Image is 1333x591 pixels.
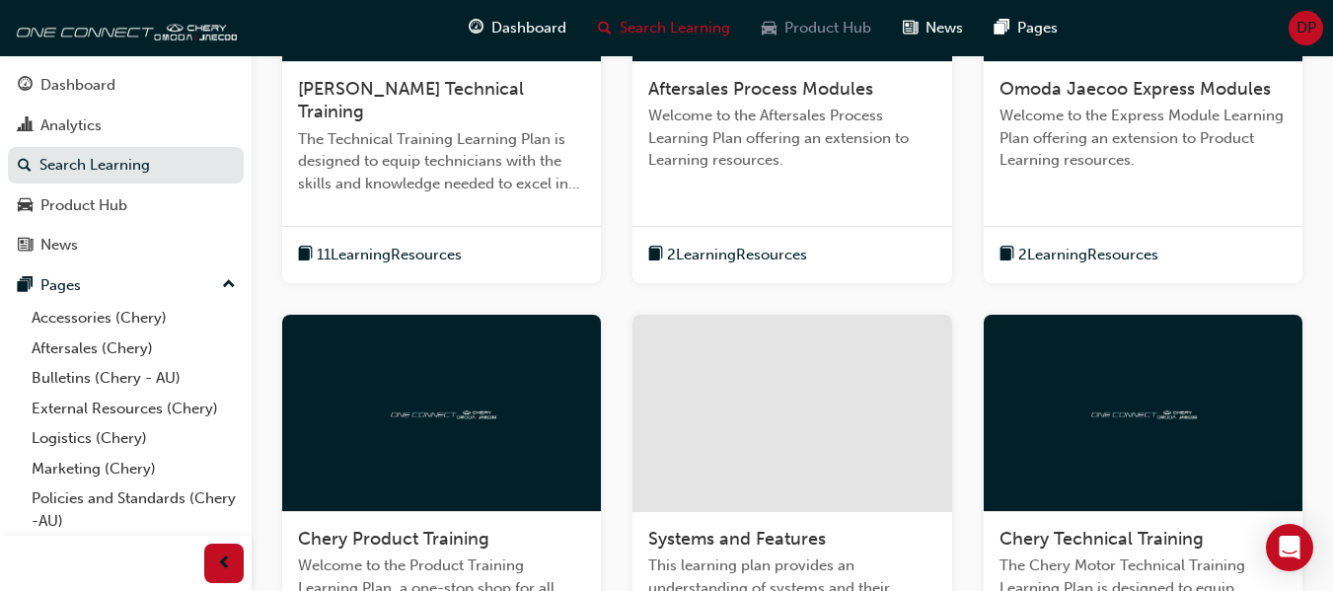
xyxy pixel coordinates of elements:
[18,117,33,135] span: chart-icon
[388,403,496,421] img: oneconnect
[887,8,979,48] a: news-iconNews
[40,274,81,297] div: Pages
[18,237,33,255] span: news-icon
[1017,17,1058,39] span: Pages
[40,194,127,217] div: Product Hub
[491,17,566,39] span: Dashboard
[24,333,244,364] a: Aftersales (Chery)
[10,8,237,47] img: oneconnect
[298,128,585,195] span: The Technical Training Learning Plan is designed to equip technicians with the skills and knowled...
[648,243,663,267] span: book-icon
[926,17,963,39] span: News
[317,244,462,266] span: 11 Learning Resources
[8,187,244,224] a: Product Hub
[18,277,33,295] span: pages-icon
[1018,244,1158,266] span: 2 Learning Resources
[1000,528,1204,550] span: Chery Technical Training
[1000,243,1158,267] button: book-icon2LearningResources
[667,244,807,266] span: 2 Learning Resources
[648,105,935,172] span: Welcome to the Aftersales Process Learning Plan offering an extension to Learning resources.
[24,483,244,536] a: Policies and Standards (Chery -AU)
[979,8,1074,48] a: pages-iconPages
[1000,243,1014,267] span: book-icon
[24,363,244,394] a: Bulletins (Chery - AU)
[8,147,244,184] a: Search Learning
[222,272,236,298] span: up-icon
[40,114,102,137] div: Analytics
[298,243,462,267] button: book-icon11LearningResources
[903,16,918,40] span: news-icon
[217,552,232,576] span: prev-icon
[620,17,730,39] span: Search Learning
[8,267,244,304] button: Pages
[298,528,489,550] span: Chery Product Training
[648,528,826,550] span: Systems and Features
[298,78,524,123] span: [PERSON_NAME] Technical Training
[453,8,582,48] a: guage-iconDashboard
[24,454,244,484] a: Marketing (Chery)
[598,16,612,40] span: search-icon
[298,243,313,267] span: book-icon
[40,74,115,97] div: Dashboard
[24,394,244,424] a: External Resources (Chery)
[746,8,887,48] a: car-iconProduct Hub
[18,77,33,95] span: guage-icon
[18,197,33,215] span: car-icon
[8,67,244,104] a: Dashboard
[18,157,32,175] span: search-icon
[8,63,244,267] button: DashboardAnalyticsSearch LearningProduct HubNews
[24,303,244,333] a: Accessories (Chery)
[995,16,1009,40] span: pages-icon
[8,108,244,144] a: Analytics
[1296,17,1316,39] span: DP
[648,78,873,100] span: Aftersales Process Modules
[582,8,746,48] a: search-iconSearch Learning
[469,16,483,40] span: guage-icon
[8,227,244,263] a: News
[1000,105,1287,172] span: Welcome to the Express Module Learning Plan offering an extension to Product Learning resources.
[1000,78,1271,100] span: Omoda Jaecoo Express Modules
[762,16,777,40] span: car-icon
[40,234,78,257] div: News
[1266,524,1313,571] div: Open Intercom Messenger
[648,243,807,267] button: book-icon2LearningResources
[1088,403,1197,421] img: oneconnect
[24,423,244,454] a: Logistics (Chery)
[1289,11,1323,45] button: DP
[784,17,871,39] span: Product Hub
